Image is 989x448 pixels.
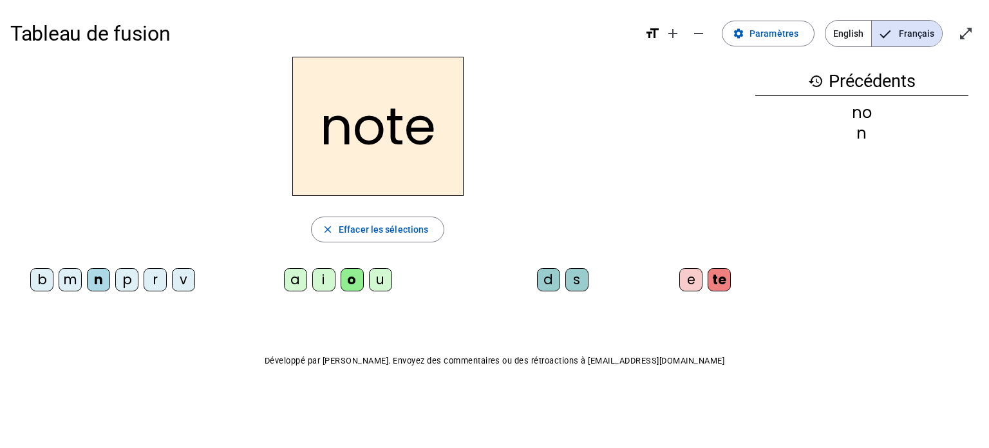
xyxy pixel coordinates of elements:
h1: Tableau de fusion [10,13,634,54]
div: r [144,268,167,291]
div: b [30,268,53,291]
mat-icon: history [808,73,824,89]
div: e [679,268,702,291]
div: no [755,105,968,121]
mat-icon: add [665,26,681,41]
button: Paramètres [722,21,815,46]
mat-button-toggle-group: Language selection [825,20,943,47]
h3: Précédents [755,67,968,96]
div: te [708,268,731,291]
div: o [341,268,364,291]
span: Français [872,21,942,46]
mat-icon: open_in_full [958,26,974,41]
mat-icon: remove [691,26,706,41]
div: m [59,268,82,291]
div: a [284,268,307,291]
button: Diminuer la taille de la police [686,21,711,46]
div: n [87,268,110,291]
button: Effacer les sélections [311,217,444,242]
div: n [755,126,968,141]
span: Paramètres [749,26,798,41]
div: p [115,268,138,291]
h2: note [292,57,464,196]
div: v [172,268,195,291]
div: i [312,268,335,291]
mat-icon: close [322,224,334,235]
div: s [565,268,589,291]
span: English [825,21,871,46]
div: u [369,268,392,291]
div: d [537,268,560,291]
span: Effacer les sélections [339,222,428,237]
button: Augmenter la taille de la police [660,21,686,46]
mat-icon: settings [733,28,744,39]
p: Développé par [PERSON_NAME]. Envoyez des commentaires ou des rétroactions à [EMAIL_ADDRESS][DOMAI... [10,353,979,369]
mat-icon: format_size [645,26,660,41]
button: Entrer en plein écran [953,21,979,46]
